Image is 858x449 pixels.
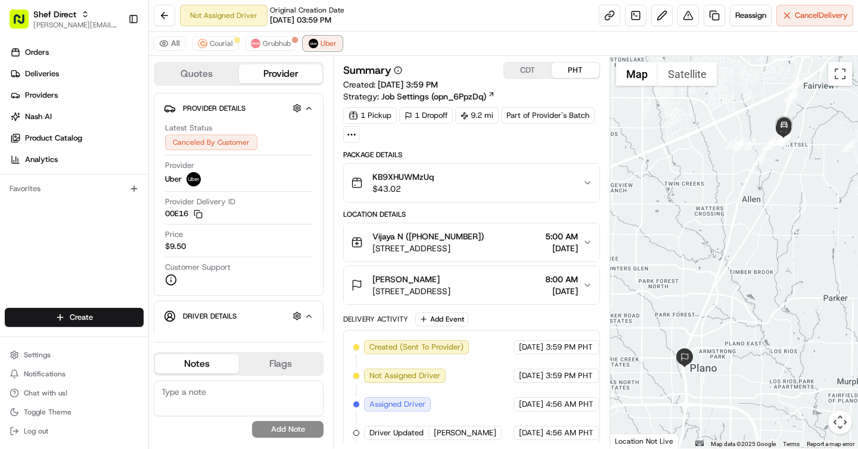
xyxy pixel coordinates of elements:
[25,47,49,58] span: Orders
[5,64,148,83] a: Deliveries
[5,404,144,420] button: Toggle Theme
[372,285,450,297] span: [STREET_ADDRESS]
[165,229,183,240] span: Price
[37,185,97,194] span: [PERSON_NAME]
[165,160,194,171] span: Provider
[12,114,33,135] img: 1736555255976-a54dd68f-1ca7-489b-9aae-adbdc363a1c4
[613,433,652,448] a: Open this area in Google Maps (opens a new window)
[372,183,434,195] span: $43.02
[5,150,148,169] a: Analytics
[321,39,337,48] span: Uber
[99,217,103,226] span: •
[5,179,144,198] div: Favorites
[203,117,217,132] button: Start new chat
[775,133,788,146] div: 31
[165,174,182,185] span: Uber
[183,104,245,113] span: Provider Details
[164,98,313,118] button: Provider Details
[99,185,103,194] span: •
[455,107,499,124] div: 9.2 mi
[504,63,552,78] button: CDT
[343,314,408,324] div: Delivery Activity
[777,132,790,145] div: 22
[552,63,599,78] button: PHT
[658,62,717,86] button: Show satellite imagery
[369,370,440,381] span: Not Assigned Driver
[730,5,772,26] button: Reassign
[25,68,59,79] span: Deliveries
[119,295,144,304] span: Pylon
[154,36,185,51] button: All
[303,36,342,51] button: Uber
[33,8,76,20] span: Shef Direct
[113,266,191,278] span: API Documentation
[96,261,196,283] a: 💻API Documentation
[210,39,233,48] span: Courial
[165,262,231,273] span: Customer Support
[695,441,704,446] button: Keyboard shortcuts
[399,107,453,124] div: 1 Dropoff
[369,399,425,410] span: Assigned Driver
[251,39,260,48] img: 5e692f75ce7d37001a5d71f1
[372,273,440,285] span: [PERSON_NAME]
[12,205,31,224] img: Jandy Espique
[33,20,119,30] button: [PERSON_NAME][EMAIL_ADDRESS][DOMAIN_NAME]
[5,86,148,105] a: Providers
[343,107,397,124] div: 1 Pickup
[545,242,578,254] span: [DATE]
[778,132,791,145] div: 16
[519,370,543,381] span: [DATE]
[784,89,797,102] div: 28
[828,62,852,86] button: Toggle fullscreen view
[5,43,148,62] a: Orders
[37,217,97,226] span: [PERSON_NAME]
[101,267,110,277] div: 💻
[726,136,739,149] div: 23
[546,428,593,438] span: 4:56 AM PHT
[828,410,852,434] button: Map camera controls
[381,91,495,102] a: Job Settings (opn_6PpzDq)
[807,441,854,447] a: Report a map error
[616,62,658,86] button: Show street map
[369,428,424,438] span: Driver Updated
[546,342,593,353] span: 3:59 PM PHT
[24,426,48,436] span: Log out
[155,64,239,83] button: Quotes
[434,428,496,438] span: [PERSON_NAME]
[778,131,791,144] div: 30
[776,5,853,26] button: CancelDelivery
[270,15,331,26] span: [DATE] 03:59 PM
[70,312,93,323] span: Create
[519,342,543,353] span: [DATE]
[239,354,323,373] button: Flags
[155,354,239,373] button: Notes
[372,230,484,242] span: Vijaya N ([PHONE_NUMBER])
[545,285,578,297] span: [DATE]
[711,441,776,447] span: Map data ©2025 Google
[25,114,46,135] img: 4281594248423_2fcf9dad9f2a874258b8_72.png
[546,399,593,410] span: 4:56 AM PHT
[546,370,593,381] span: 3:59 PM PHT
[776,130,789,144] div: 32
[381,91,486,102] span: Job Settings (opn_6PpzDq)
[165,330,186,341] span: Name
[753,152,766,166] div: 6
[309,39,318,48] img: uber-new-logo.jpeg
[12,267,21,277] div: 📗
[343,150,599,160] div: Package Details
[24,407,71,417] span: Toggle Theme
[795,10,848,21] span: Cancel Delivery
[263,39,291,48] span: Grubhub
[610,434,679,448] div: Location Not Live
[378,79,438,90] span: [DATE] 3:59 PM
[25,111,52,122] span: Nash AI
[12,173,31,192] img: Asif Zaman Khan
[270,5,344,15] span: Original Creation Date
[545,230,578,242] span: 5:00 AM
[24,217,33,227] img: 1736555255976-a54dd68f-1ca7-489b-9aae-adbdc363a1c4
[12,12,36,36] img: Nash
[519,399,543,410] span: [DATE]
[24,388,67,398] span: Chat with us!
[165,197,235,207] span: Provider Delivery ID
